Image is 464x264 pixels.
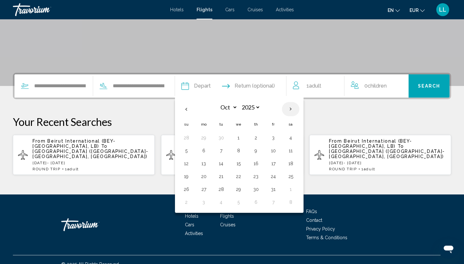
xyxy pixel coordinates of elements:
button: Search [409,74,450,98]
a: Cruises [247,7,263,12]
button: Change currency [410,5,425,15]
span: 1 [65,167,79,171]
a: Contact [306,218,322,223]
select: Select year [239,102,260,113]
button: Day 26 [181,185,191,194]
button: Day 8 [233,146,244,155]
button: Day 7 [216,146,226,155]
button: Day 24 [268,172,278,181]
button: Day 2 [181,198,191,207]
button: Day 3 [268,133,278,142]
button: Depart date [181,74,211,98]
button: Day 19 [181,172,191,181]
button: Day 30 [216,133,226,142]
span: en [388,8,394,13]
button: Day 14 [216,159,226,168]
a: Cars [185,222,194,227]
span: [GEOGRAPHIC_DATA] ([GEOGRAPHIC_DATA]-[GEOGRAPHIC_DATA], [GEOGRAPHIC_DATA]) [33,149,149,159]
a: Privacy Policy [306,226,335,231]
button: Day 18 [285,159,296,168]
button: Day 9 [251,146,261,155]
span: Flights [197,7,212,12]
button: Day 5 [181,146,191,155]
span: From [329,138,342,144]
p: Your Recent Searches [13,115,451,128]
span: [GEOGRAPHIC_DATA] ([GEOGRAPHIC_DATA]-[GEOGRAPHIC_DATA], [GEOGRAPHIC_DATA]) [329,149,445,159]
span: Hotels [185,213,198,219]
a: Terms & Conditions [306,235,347,240]
a: FAQs [306,209,317,214]
span: 1 [306,81,321,90]
button: Day 1 [285,185,296,194]
button: From Beirut International (BEY-[GEOGRAPHIC_DATA], LB) To [GEOGRAPHIC_DATA] ([GEOGRAPHIC_DATA]-[GE... [161,135,303,175]
button: Day 20 [198,172,209,181]
a: Hotels [170,7,184,12]
button: From Beirut International (BEY-[GEOGRAPHIC_DATA], LB) To [GEOGRAPHIC_DATA] ([GEOGRAPHIC_DATA]-[GE... [309,135,451,175]
button: Day 22 [233,172,244,181]
button: Day 11 [285,146,296,155]
button: Travelers: 1 adult, 0 children [286,74,409,98]
a: Activities [276,7,294,12]
span: To [101,144,108,149]
span: From [33,138,46,144]
button: Day 5 [233,198,244,207]
button: Return date [222,74,275,98]
button: Day 31 [268,185,278,194]
span: Adult [67,167,79,171]
button: Day 28 [181,133,191,142]
button: Day 12 [181,159,191,168]
a: Cars [225,7,235,12]
p: [DATE] - [DATE] [33,161,150,165]
span: 0 [364,81,387,90]
div: Search widget [15,74,450,98]
a: Activities [185,231,203,236]
button: Day 4 [216,198,226,207]
span: Children [368,83,387,89]
a: Cruises [220,222,236,227]
button: Day 15 [233,159,244,168]
span: Adult [309,83,321,89]
button: Day 29 [233,185,244,194]
button: Day 6 [251,198,261,207]
button: Day 2 [251,133,261,142]
span: To [398,144,404,149]
button: User Menu [434,3,451,16]
button: Next month [282,102,299,117]
span: Beirut International (BEY-[GEOGRAPHIC_DATA], LB) [329,138,412,149]
button: Day 10 [268,146,278,155]
span: Return (optional) [235,81,275,90]
button: Day 8 [285,198,296,207]
button: Day 25 [285,172,296,181]
span: Beirut International (BEY-[GEOGRAPHIC_DATA], LB) [33,138,116,149]
button: Day 17 [268,159,278,168]
span: Search [418,84,440,89]
button: From Beirut International (BEY-[GEOGRAPHIC_DATA], LB) To [GEOGRAPHIC_DATA] ([GEOGRAPHIC_DATA]-[GE... [13,135,155,175]
button: Day 23 [251,172,261,181]
span: 1 [362,167,375,171]
span: EUR [410,8,419,13]
button: Day 1 [233,133,244,142]
a: Flights [220,213,234,219]
a: Travorium [61,215,126,234]
button: Day 3 [198,198,209,207]
span: Adult [364,167,375,171]
iframe: Bouton de lancement de la fenêtre de messagerie [438,238,459,259]
span: ROUND TRIP [33,167,61,171]
button: Day 4 [285,133,296,142]
button: Day 30 [251,185,261,194]
button: Day 29 [198,133,209,142]
button: Day 27 [198,185,209,194]
button: Day 21 [216,172,226,181]
span: LL [439,6,446,13]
